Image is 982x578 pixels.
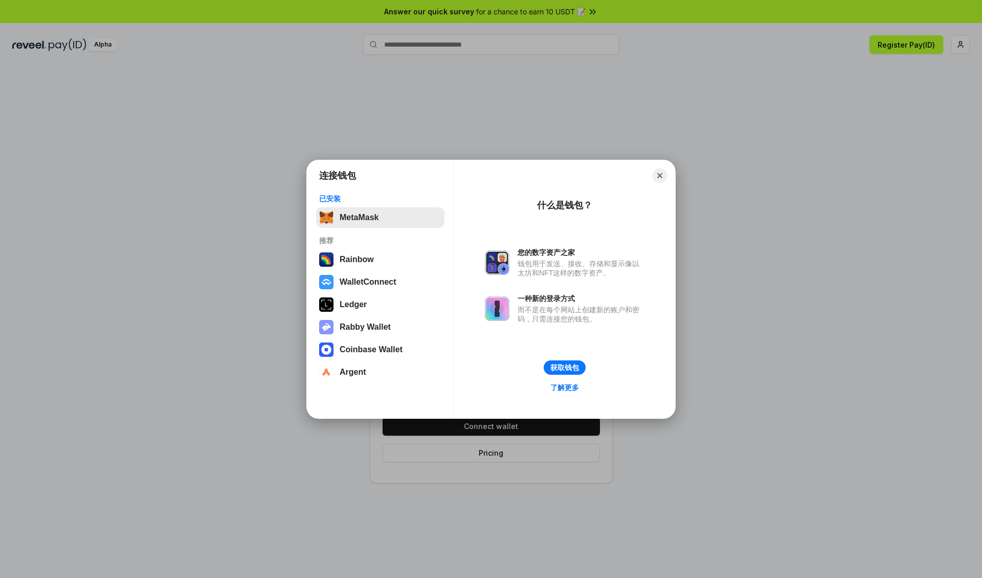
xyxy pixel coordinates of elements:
[340,368,366,377] div: Argent
[340,255,374,264] div: Rainbow
[319,365,333,379] img: svg+xml,%3Csvg%20width%3D%2228%22%20height%3D%2228%22%20viewBox%3D%220%200%2028%2028%22%20fill%3D...
[316,362,444,382] button: Argent
[550,383,579,392] div: 了解更多
[319,194,441,203] div: 已安装
[518,248,644,257] div: 您的数字资产之家
[518,259,644,277] div: 钱包用于发送、接收、存储和显示像以太坊和NFT这样的数字资产。
[316,272,444,292] button: WalletConnect
[537,199,592,211] div: 什么是钱包？
[518,294,644,303] div: 一种新的登录方式
[485,296,509,321] img: svg+xml,%3Csvg%20xmlns%3D%22http%3A%2F%2Fwww.w3.org%2F2000%2Fsvg%22%20fill%3D%22none%22%20viewBox...
[319,236,441,245] div: 推荐
[544,381,585,394] a: 了解更多
[340,277,396,287] div: WalletConnect
[340,323,391,332] div: Rabby Wallet
[319,210,333,225] img: svg+xml,%3Csvg%20fill%3D%22none%22%20height%3D%2233%22%20viewBox%3D%220%200%2035%2033%22%20width%...
[340,213,378,222] div: MetaMask
[485,250,509,275] img: svg+xml,%3Csvg%20xmlns%3D%22http%3A%2F%2Fwww.w3.org%2F2000%2Fsvg%22%20fill%3D%22none%22%20viewBox...
[544,360,586,375] button: 获取钱包
[319,320,333,334] img: svg+xml,%3Csvg%20xmlns%3D%22http%3A%2F%2Fwww.w3.org%2F2000%2Fsvg%22%20fill%3D%22none%22%20viewBox...
[316,317,444,337] button: Rabby Wallet
[518,305,644,324] div: 而不是在每个网站上创建新的账户和密码，只需连接您的钱包。
[316,207,444,228] button: MetaMask
[319,275,333,289] img: svg+xml,%3Csvg%20width%3D%2228%22%20height%3D%2228%22%20viewBox%3D%220%200%2028%2028%22%20fill%3D...
[319,297,333,312] img: svg+xml,%3Csvg%20xmlns%3D%22http%3A%2F%2Fwww.w3.org%2F2000%2Fsvg%22%20width%3D%2228%22%20height%3...
[653,168,667,183] button: Close
[340,345,403,354] div: Coinbase Wallet
[340,300,367,309] div: Ledger
[319,169,356,182] h1: 连接钱包
[319,252,333,267] img: svg+xml,%3Csvg%20width%3D%22120%22%20height%3D%22120%22%20viewBox%3D%220%200%20120%20120%22%20fil...
[316,339,444,360] button: Coinbase Wallet
[316,249,444,270] button: Rainbow
[550,363,579,372] div: 获取钱包
[316,294,444,315] button: Ledger
[319,342,333,357] img: svg+xml,%3Csvg%20width%3D%2228%22%20height%3D%2228%22%20viewBox%3D%220%200%2028%2028%22%20fill%3D...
